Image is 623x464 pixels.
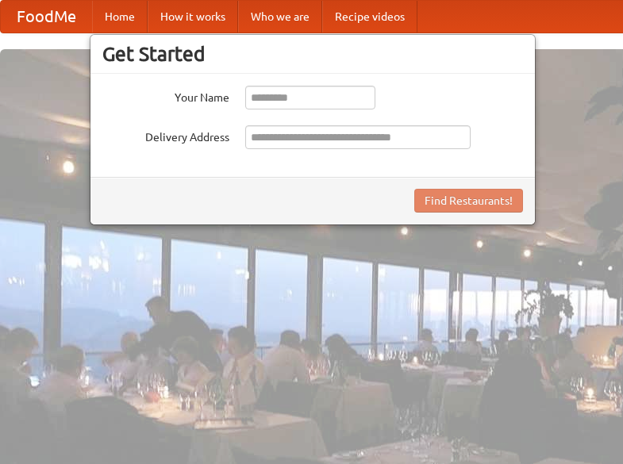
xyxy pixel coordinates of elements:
[102,42,523,66] h3: Get Started
[148,1,238,33] a: How it works
[1,1,92,33] a: FoodMe
[102,125,229,145] label: Delivery Address
[322,1,417,33] a: Recipe videos
[414,189,523,213] button: Find Restaurants!
[92,1,148,33] a: Home
[238,1,322,33] a: Who we are
[102,86,229,105] label: Your Name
